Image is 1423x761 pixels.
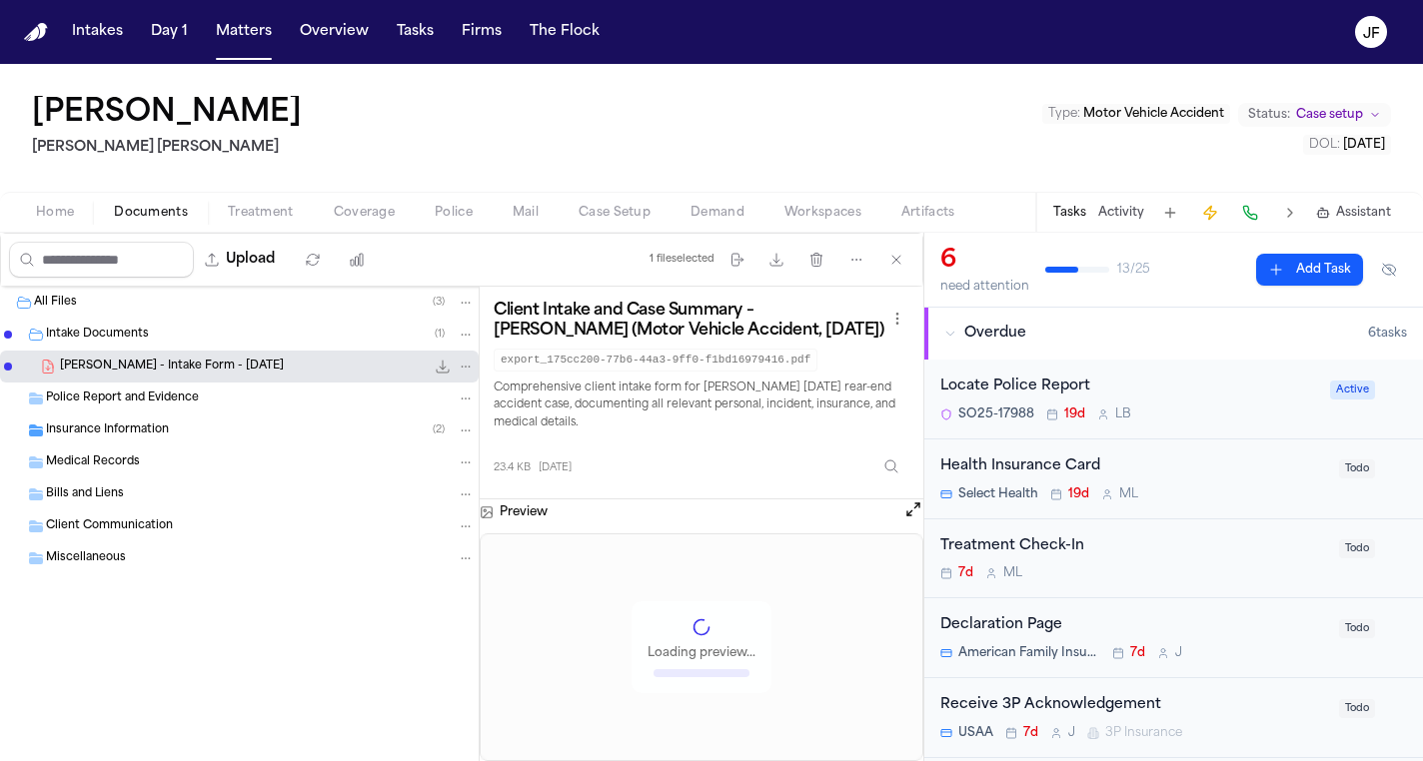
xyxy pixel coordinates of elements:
h1: [PERSON_NAME] [32,96,302,132]
button: Intakes [64,14,131,50]
button: Inspect [873,448,909,484]
a: Home [24,23,48,42]
button: The Flock [522,14,608,50]
span: SO25-17988 [958,406,1034,422]
div: 6 [940,245,1029,277]
span: Police Report and Evidence [46,390,199,407]
span: 23.4 KB [494,460,531,475]
div: Locate Police Report [940,376,1318,398]
div: Open task: Locate Police Report [924,360,1423,439]
button: Firms [454,14,510,50]
span: American Family Insurance [958,645,1100,661]
span: 6 task s [1368,326,1407,342]
span: Case Setup [579,205,651,221]
button: Tasks [1053,205,1086,221]
h3: Preview [500,504,548,520]
button: Overdue6tasks [924,308,1423,360]
p: Comprehensive client intake form for [PERSON_NAME] [DATE] rear-end accident case, documenting all... [494,380,909,433]
span: Client Communication [46,518,173,535]
button: Edit DOL: 2025-07-26 [1303,135,1391,155]
span: Medical Records [46,454,140,471]
span: Insurance Information [46,422,169,439]
span: Bills and Liens [46,486,124,503]
div: Receive 3P Acknowledgement [940,694,1327,717]
span: Overdue [964,324,1026,344]
div: Declaration Page [940,614,1327,637]
a: Overview [292,14,377,50]
span: 7d [1130,645,1145,661]
button: Matters [208,14,280,50]
span: Workspaces [784,205,861,221]
span: 7d [1023,725,1038,741]
button: Download M. Shoop - Intake Form - 7.28.25 [433,357,453,377]
span: Treatment [228,205,294,221]
span: [DATE] [539,460,572,475]
span: [PERSON_NAME] - Intake Form - [DATE] [60,359,284,376]
button: Create Immediate Task [1196,199,1224,227]
button: Day 1 [143,14,196,50]
div: need attention [940,279,1029,295]
div: Open task: Receive 3P Acknowledgement [924,678,1423,758]
span: Police [435,205,473,221]
span: ( 2 ) [433,424,445,435]
div: Open task: Health Insurance Card [924,439,1423,519]
span: Coverage [334,205,395,221]
span: J [1068,725,1075,741]
span: Assistant [1336,205,1391,221]
button: Add Task [1156,199,1184,227]
span: L B [1115,406,1131,422]
span: M L [1119,486,1138,502]
span: Intake Documents [46,327,149,344]
div: Health Insurance Card [940,455,1327,478]
div: Open task: Declaration Page [924,598,1423,678]
button: Activity [1098,205,1144,221]
span: 19d [1064,406,1085,422]
span: Status: [1248,107,1290,123]
span: Active [1330,380,1375,399]
span: 3P Insurance [1105,725,1182,741]
button: Open preview [903,499,923,519]
span: Case setup [1296,107,1363,123]
input: Search files [9,242,194,278]
span: Home [36,205,74,221]
span: Todo [1339,459,1375,478]
span: Mail [513,205,539,221]
span: [DATE] [1343,139,1385,151]
button: Tasks [389,14,442,50]
span: Select Health [958,486,1038,502]
span: Miscellaneous [46,550,126,567]
button: Edit matter name [32,96,302,132]
button: Upload [194,242,287,278]
span: Loading preview... [648,645,755,661]
span: J [1175,645,1182,661]
span: Artifacts [901,205,955,221]
button: Change status from Case setup [1238,103,1391,127]
div: 1 file selected [650,253,714,266]
span: Motor Vehicle Accident [1083,108,1224,120]
span: M L [1003,565,1022,581]
span: Todo [1339,619,1375,638]
span: 19d [1068,486,1089,502]
span: ( 1 ) [435,329,445,340]
button: Open preview [903,499,923,525]
h2: [PERSON_NAME] [PERSON_NAME] [32,136,310,160]
h3: Client Intake and Case Summary – [PERSON_NAME] (Motor Vehicle Accident, [DATE]) [494,301,885,341]
span: 7d [958,565,973,581]
span: All Files [34,295,77,312]
button: Make a Call [1236,199,1264,227]
code: export_175cc200-77b6-44a3-9ff0-f1bd16979416.pdf [494,349,817,372]
span: Demand [691,205,744,221]
span: USAA [958,725,993,741]
span: Type : [1048,108,1080,120]
span: 13 / 25 [1117,262,1150,278]
div: Treatment Check-In [940,535,1327,558]
span: Todo [1339,539,1375,558]
div: Open task: Treatment Check-In [924,519,1423,599]
button: Hide completed tasks (⌘⇧H) [1371,254,1407,286]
